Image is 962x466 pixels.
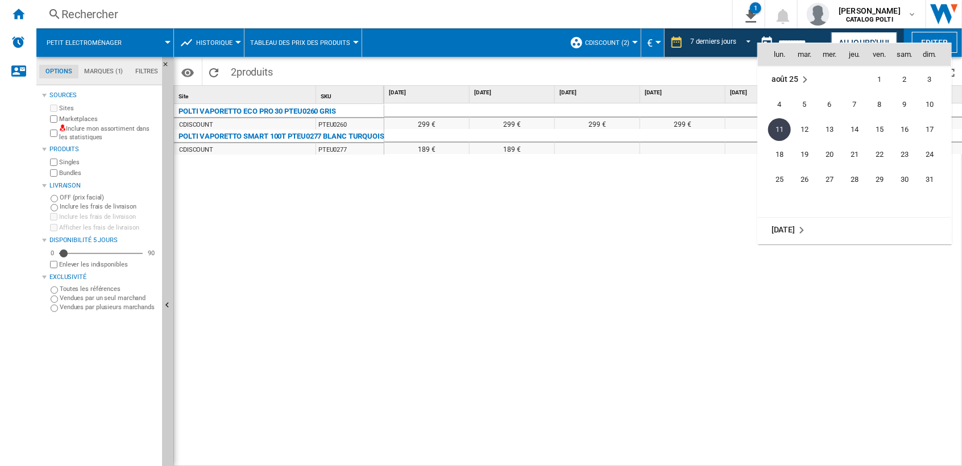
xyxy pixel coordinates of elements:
td: Monday August 11 2025 [758,117,792,142]
span: 2 [893,68,916,91]
td: Thursday August 7 2025 [842,92,867,117]
tr: Week 1 [758,67,951,93]
span: 5 [793,93,816,116]
td: Tuesday August 19 2025 [792,142,817,167]
span: 30 [893,168,916,191]
span: 24 [918,143,941,166]
td: September 2025 [758,218,951,243]
td: Wednesday August 27 2025 [817,167,842,192]
th: ven. [867,43,892,66]
td: Monday August 25 2025 [758,167,792,192]
span: 20 [818,143,841,166]
td: Wednesday August 6 2025 [817,92,842,117]
span: 14 [843,118,866,141]
span: août 25 [772,74,798,84]
span: 19 [793,143,816,166]
td: Thursday August 21 2025 [842,142,867,167]
td: Friday August 8 2025 [867,92,892,117]
tr: Week undefined [758,192,951,218]
td: Wednesday August 13 2025 [817,117,842,142]
th: jeu. [842,43,867,66]
span: 27 [818,168,841,191]
td: Saturday August 2 2025 [892,67,917,93]
tr: Week 3 [758,117,951,142]
td: Saturday August 9 2025 [892,92,917,117]
span: 21 [843,143,866,166]
span: 12 [793,118,816,141]
span: 22 [868,143,891,166]
span: 25 [768,168,791,191]
td: Monday August 4 2025 [758,92,792,117]
td: Saturday August 23 2025 [892,142,917,167]
span: 9 [893,93,916,116]
td: Sunday August 31 2025 [917,167,951,192]
td: Friday August 1 2025 [867,67,892,93]
md-calendar: Calendar [758,43,951,244]
tr: Week 2 [758,92,951,117]
span: 13 [818,118,841,141]
td: Thursday August 28 2025 [842,167,867,192]
span: 28 [843,168,866,191]
td: August 2025 [758,67,842,93]
span: 6 [818,93,841,116]
td: Saturday August 30 2025 [892,167,917,192]
span: 8 [868,93,891,116]
span: 1 [868,68,891,91]
span: 11 [768,118,791,141]
span: 26 [793,168,816,191]
span: [DATE] [772,225,795,234]
th: sam. [892,43,917,66]
td: Tuesday August 26 2025 [792,167,817,192]
span: 3 [918,68,941,91]
td: Monday August 18 2025 [758,142,792,167]
span: 18 [768,143,791,166]
tr: Week undefined [758,218,951,243]
th: mer. [817,43,842,66]
th: dim. [917,43,951,66]
td: Thursday August 14 2025 [842,117,867,142]
span: 23 [893,143,916,166]
td: Wednesday August 20 2025 [817,142,842,167]
span: 17 [918,118,941,141]
td: Tuesday August 5 2025 [792,92,817,117]
tr: Week 5 [758,167,951,192]
span: 4 [768,93,791,116]
td: Saturday August 16 2025 [892,117,917,142]
span: 16 [893,118,916,141]
td: Friday August 22 2025 [867,142,892,167]
td: Friday August 15 2025 [867,117,892,142]
span: 10 [918,93,941,116]
span: 29 [868,168,891,191]
th: mar. [792,43,817,66]
span: 7 [843,93,866,116]
td: Tuesday August 12 2025 [792,117,817,142]
span: 31 [918,168,941,191]
tr: Week 4 [758,142,951,167]
span: 15 [868,118,891,141]
td: Sunday August 17 2025 [917,117,951,142]
td: Friday August 29 2025 [867,167,892,192]
th: lun. [758,43,792,66]
td: Sunday August 10 2025 [917,92,951,117]
td: Sunday August 3 2025 [917,67,951,93]
td: Sunday August 24 2025 [917,142,951,167]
